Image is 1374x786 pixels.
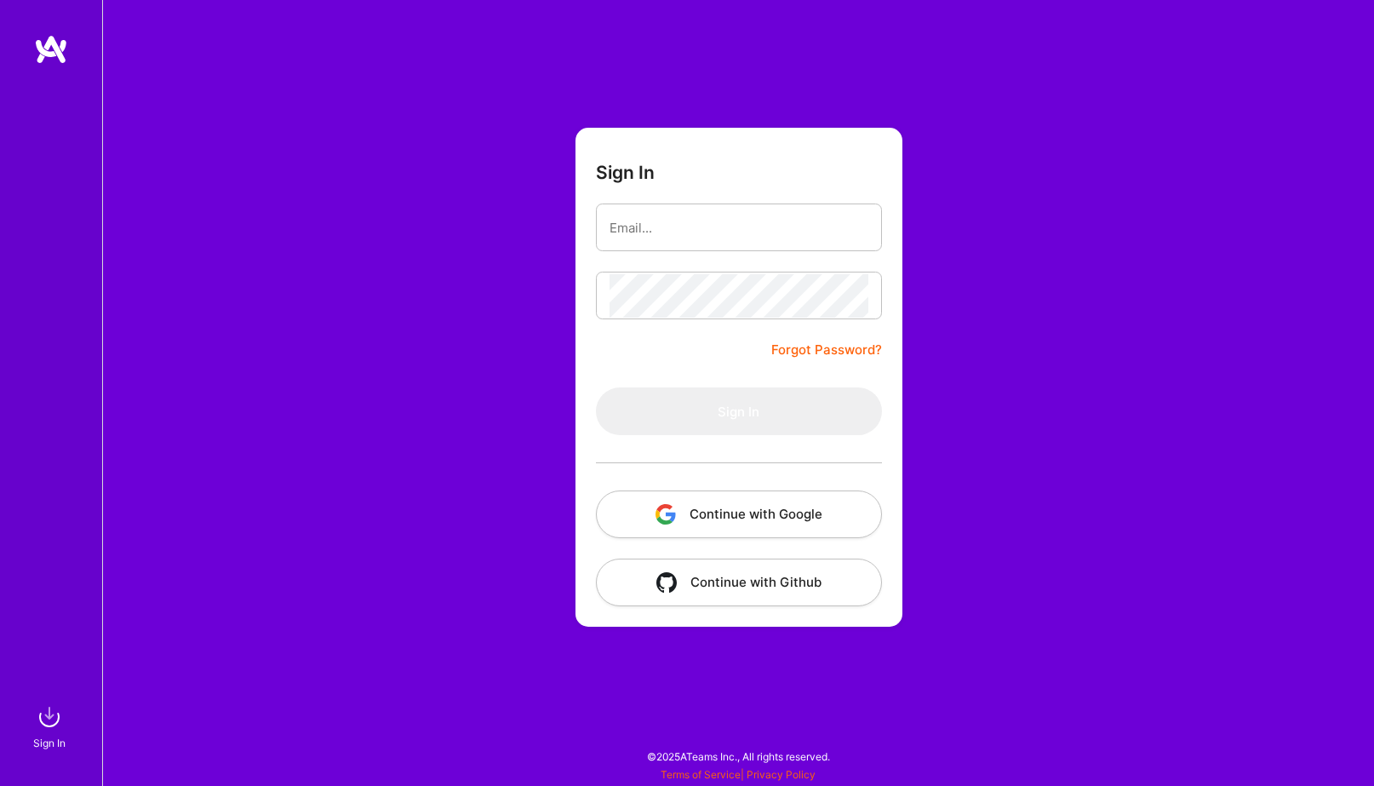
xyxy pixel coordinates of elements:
[661,768,816,781] span: |
[771,340,882,360] a: Forgot Password?
[33,734,66,752] div: Sign In
[596,491,882,538] button: Continue with Google
[596,162,655,183] h3: Sign In
[596,559,882,606] button: Continue with Github
[36,700,66,752] a: sign inSign In
[656,504,676,525] img: icon
[34,34,68,65] img: logo
[102,735,1374,777] div: © 2025 ATeams Inc., All rights reserved.
[610,206,868,250] input: Email...
[661,768,741,781] a: Terms of Service
[747,768,816,781] a: Privacy Policy
[596,387,882,435] button: Sign In
[32,700,66,734] img: sign in
[656,572,677,593] img: icon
